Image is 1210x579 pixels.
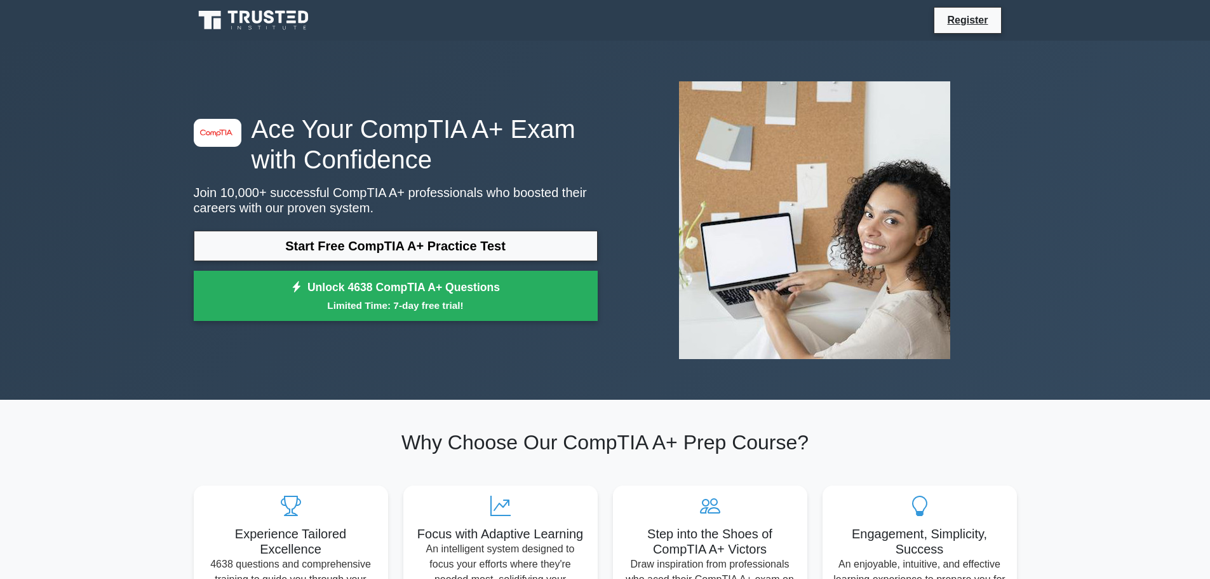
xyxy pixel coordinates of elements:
[210,298,582,313] small: Limited Time: 7-day free trial!
[194,271,598,322] a: Unlock 4638 CompTIA A+ QuestionsLimited Time: 7-day free trial!
[194,231,598,261] a: Start Free CompTIA A+ Practice Test
[413,526,588,542] h5: Focus with Adaptive Learning
[194,185,598,215] p: Join 10,000+ successful CompTIA A+ professionals who boosted their careers with our proven system.
[194,114,598,175] h1: Ace Your CompTIA A+ Exam with Confidence
[194,430,1017,454] h2: Why Choose Our CompTIA A+ Prep Course?
[833,526,1007,557] h5: Engagement, Simplicity, Success
[204,526,378,557] h5: Experience Tailored Excellence
[623,526,797,557] h5: Step into the Shoes of CompTIA A+ Victors
[939,12,995,28] a: Register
